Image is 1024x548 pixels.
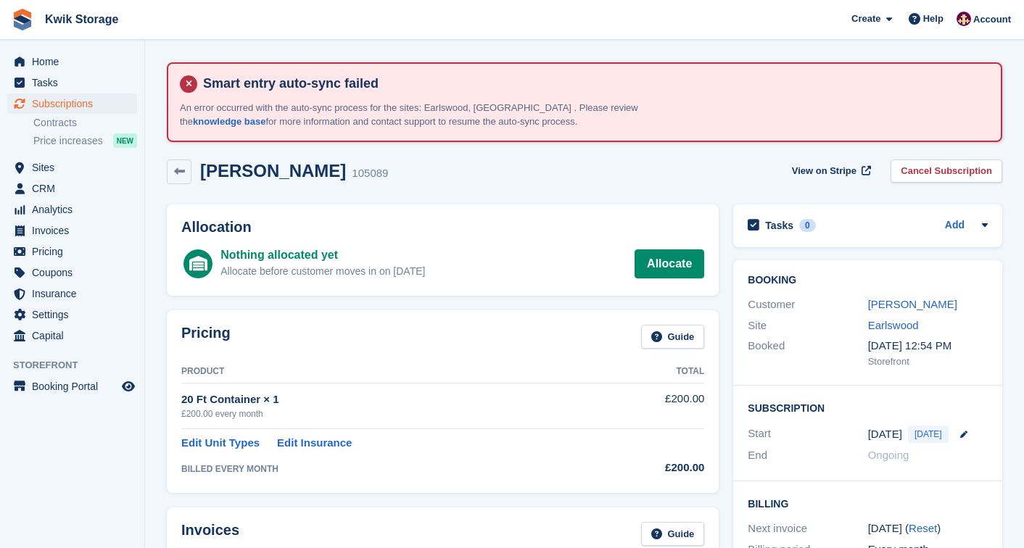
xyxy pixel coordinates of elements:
[748,275,988,286] h2: Booking
[32,72,119,93] span: Tasks
[181,522,239,546] h2: Invoices
[748,400,988,415] h2: Subscription
[7,241,137,262] a: menu
[180,101,688,129] p: An error occurred with the auto-sync process for the sites: Earlswood, [GEOGRAPHIC_DATA] . Please...
[120,378,137,395] a: Preview store
[765,219,793,232] h2: Tasks
[113,133,137,148] div: NEW
[193,116,265,127] a: knowledge base
[909,522,937,534] a: Reset
[32,283,119,304] span: Insurance
[39,7,124,31] a: Kwik Storage
[32,199,119,220] span: Analytics
[33,116,137,130] a: Contracts
[32,220,119,241] span: Invoices
[851,12,880,26] span: Create
[181,462,606,476] div: BILLED EVERY MONTH
[748,496,988,510] h2: Billing
[748,338,867,368] div: Booked
[32,94,119,114] span: Subscriptions
[220,264,425,279] div: Allocate before customer moves in on [DATE]
[197,75,989,92] h4: Smart entry auto-sync failed
[868,449,909,461] span: Ongoing
[868,426,902,443] time: 2025-09-01 00:00:00 UTC
[748,317,867,334] div: Site
[891,159,1002,183] a: Cancel Subscription
[923,12,944,26] span: Help
[868,354,988,369] div: Storefront
[32,304,119,325] span: Settings
[7,51,137,72] a: menu
[33,133,137,149] a: Price increases NEW
[606,460,704,476] div: £200.00
[32,241,119,262] span: Pricing
[181,219,704,236] h2: Allocation
[32,51,119,72] span: Home
[7,220,137,241] a: menu
[7,199,137,220] a: menu
[200,161,346,180] h2: [PERSON_NAME]
[606,360,704,383] th: Total
[635,249,704,278] a: Allocate
[945,217,965,234] a: Add
[220,246,425,264] div: Nothing allocated yet
[7,72,137,93] a: menu
[181,391,606,408] div: 20 Ft Container × 1
[352,165,388,182] div: 105089
[181,360,606,383] th: Product
[748,425,867,443] div: Start
[7,157,137,178] a: menu
[7,262,137,283] a: menu
[7,325,137,346] a: menu
[32,376,119,397] span: Booking Portal
[973,12,1011,27] span: Account
[868,298,957,310] a: [PERSON_NAME]
[641,325,705,349] a: Guide
[181,325,231,349] h2: Pricing
[12,9,33,30] img: stora-icon-8386f47178a22dfd0bd8f6a31ec36ba5ce8667c1dd55bd0f319d3a0aa187defe.svg
[32,262,119,283] span: Coupons
[181,435,260,452] a: Edit Unit Types
[13,358,144,373] span: Storefront
[641,522,705,546] a: Guide
[748,520,867,537] div: Next invoice
[33,134,103,148] span: Price increases
[748,447,867,464] div: End
[786,159,874,183] a: View on Stripe
[908,425,949,443] span: [DATE]
[277,435,352,452] a: Edit Insurance
[7,178,137,199] a: menu
[792,164,856,178] span: View on Stripe
[7,94,137,114] a: menu
[868,338,988,354] div: [DATE] 12:54 PM
[606,383,704,428] td: £200.00
[32,325,119,346] span: Capital
[868,520,988,537] div: [DATE] ( )
[181,407,606,420] div: £200.00 every month
[7,376,137,397] a: menu
[799,219,816,232] div: 0
[7,283,137,304] a: menu
[7,304,137,325] a: menu
[32,178,119,199] span: CRM
[748,296,867,313] div: Customer
[32,157,119,178] span: Sites
[957,12,971,26] img: ellie tragonette
[868,319,919,331] a: Earlswood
